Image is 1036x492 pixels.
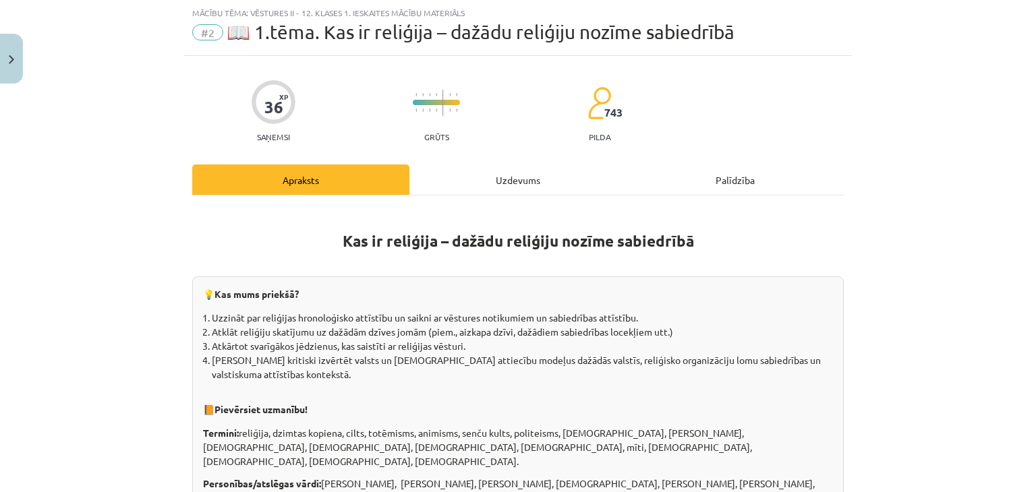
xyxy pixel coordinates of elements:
[627,164,844,195] div: Palīdzība
[449,93,451,96] img: icon-short-line-57e1e144782c952c97e751825c79c345078a6d821885a25fce030b3d8c18986b.svg
[429,93,430,96] img: icon-short-line-57e1e144782c952c97e751825c79c345078a6d821885a25fce030b3d8c18986b.svg
[422,93,424,96] img: icon-short-line-57e1e144782c952c97e751825c79c345078a6d821885a25fce030b3d8c18986b.svg
[415,109,417,112] img: icon-short-line-57e1e144782c952c97e751825c79c345078a6d821885a25fce030b3d8c18986b.svg
[192,164,409,195] div: Apraksts
[279,93,288,100] span: XP
[449,109,451,112] img: icon-short-line-57e1e144782c952c97e751825c79c345078a6d821885a25fce030b3d8c18986b.svg
[212,353,833,396] li: [PERSON_NAME] kritiski izvērtēt valsts un [DEMOGRAPHIC_DATA] attiecību modeļus dažādās valstīs, r...
[212,339,833,353] li: Atkārtot svarīgākos jēdzienus, kas saistīti ar reliģijas vēsturi.
[192,8,844,18] div: Mācību tēma: Vēstures ii - 12. klases 1. ieskaites mācību materiāls
[214,288,299,300] b: Kas mums priekšā?
[212,311,833,325] li: Uzzināt par reliģijas hronoloģisko attīstību un saikni ar vēstures notikumiem un sabiedrības attī...
[203,287,833,303] p: 💡
[203,477,321,489] strong: Personības/atslēgas vārdi:
[343,231,694,251] strong: Kas ir reliģija – dažādu reliģiju nozīme sabiedrībā
[429,109,430,112] img: icon-short-line-57e1e144782c952c97e751825c79c345078a6d821885a25fce030b3d8c18986b.svg
[456,109,457,112] img: icon-short-line-57e1e144782c952c97e751825c79c345078a6d821885a25fce030b3d8c18986b.svg
[456,93,457,96] img: icon-short-line-57e1e144782c952c97e751825c79c345078a6d821885a25fce030b3d8c18986b.svg
[214,403,308,415] strong: Pievērsiet uzmanību!
[203,402,833,418] p: 📙
[436,109,437,112] img: icon-short-line-57e1e144782c952c97e751825c79c345078a6d821885a25fce030b3d8c18986b.svg
[442,90,444,116] img: icon-long-line-d9ea69661e0d244f92f715978eff75569469978d946b2353a9bb055b3ed8787d.svg
[424,132,449,142] p: Grūts
[422,109,424,112] img: icon-short-line-57e1e144782c952c97e751825c79c345078a6d821885a25fce030b3d8c18986b.svg
[252,132,295,142] p: Saņemsi
[587,86,611,120] img: students-c634bb4e5e11cddfef0936a35e636f08e4e9abd3cc4e673bd6f9a4125e45ecb1.svg
[192,24,223,40] span: #2
[415,93,417,96] img: icon-short-line-57e1e144782c952c97e751825c79c345078a6d821885a25fce030b3d8c18986b.svg
[227,21,735,43] span: 📖 1.tēma. Kas ir reliģija – dažādu reliģiju nozīme sabiedrībā
[203,427,239,439] strong: Termini:
[264,98,283,117] div: 36
[9,55,14,64] img: icon-close-lesson-0947bae3869378f0d4975bcd49f059093ad1ed9edebbc8119c70593378902aed.svg
[436,93,437,96] img: icon-short-line-57e1e144782c952c97e751825c79c345078a6d821885a25fce030b3d8c18986b.svg
[203,426,833,468] p: reliģija, dzimtas kopiena, cilts, totēmisms, animisms, senču kults, politeisms, [DEMOGRAPHIC_DATA...
[604,106,623,119] span: 743
[212,325,833,339] li: Atklāt reliģiju skatījumu uz dažādām dzīves jomām (piem., aizkapa dzīvi, dažādiem sabiedrības loc...
[589,132,610,142] p: pilda
[409,164,627,195] div: Uzdevums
